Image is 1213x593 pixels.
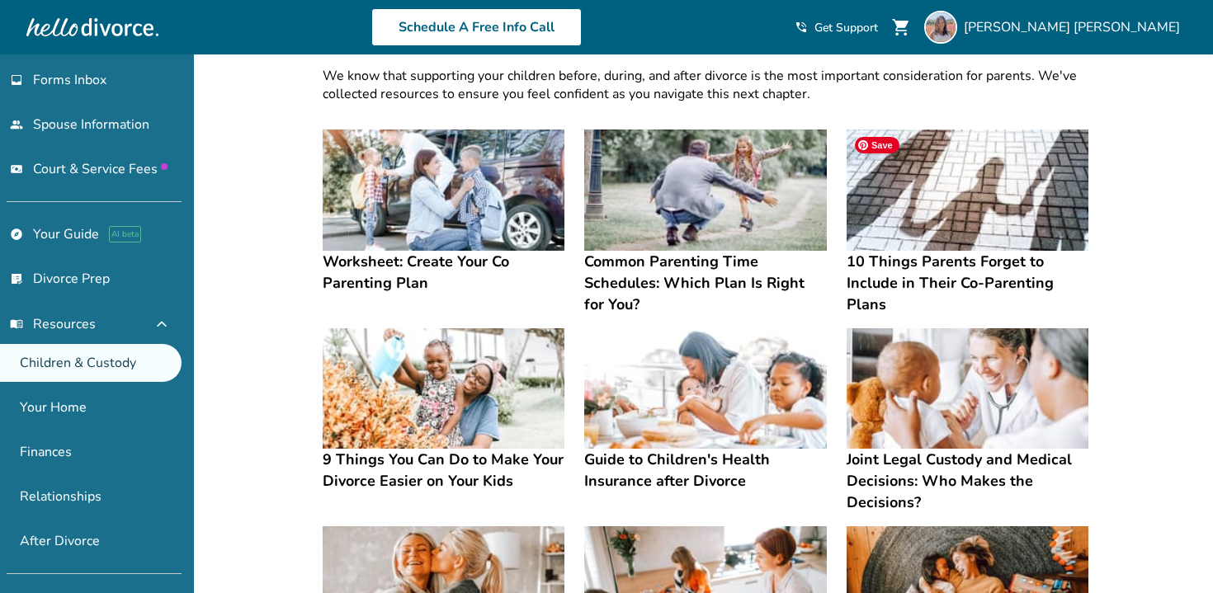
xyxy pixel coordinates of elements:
[323,328,564,449] img: 9 Things You Can Do to Make Your Divorce Easier on Your Kids
[10,272,23,285] span: list_alt_check
[10,315,96,333] span: Resources
[323,328,564,492] a: 9 Things You Can Do to Make Your Divorce Easier on Your Kids9 Things You Can Do to Make Your Divo...
[795,21,808,34] span: phone_in_talk
[323,67,1088,103] p: We know that supporting your children before, during, and after divorce is the most important con...
[891,17,911,37] span: shopping_cart
[584,129,826,251] img: Common Parenting Time Schedules: Which Plan Is Right for You?
[584,251,826,315] h4: Common Parenting Time Schedules: Which Plan Is Right for You?
[10,73,23,87] span: inbox
[109,226,141,242] span: AI beta
[584,328,826,449] img: Guide to Children's Health Insurance after Divorce
[847,251,1088,315] h4: 10 Things Parents Forget to Include in Their Co-Parenting Plans
[33,71,106,89] span: Forms Inbox
[584,129,826,315] a: Common Parenting Time Schedules: Which Plan Is Right for You?Common Parenting Time Schedules: Whi...
[847,449,1088,513] h4: Joint Legal Custody and Medical Decisions: Who Makes the Decisions?
[584,328,826,492] a: Guide to Children's Health Insurance after DivorceGuide to Children's Health Insurance after Divorce
[1130,514,1213,593] iframe: Chat Widget
[323,449,564,492] h4: 9 Things You Can Do to Make Your Divorce Easier on Your Kids
[847,129,1088,251] img: 10 Things Parents Forget to Include in Their Co-Parenting Plans
[584,449,826,492] h4: Guide to Children's Health Insurance after Divorce
[10,162,23,176] span: universal_currency_alt
[855,137,899,153] span: Save
[847,129,1088,315] a: 10 Things Parents Forget to Include in Their Co-Parenting Plans10 Things Parents Forget to Includ...
[323,129,564,294] a: Worksheet: Create Your Co Parenting PlanWorksheet: Create Your Co Parenting Plan
[964,18,1187,36] span: [PERSON_NAME] [PERSON_NAME]
[371,8,582,46] a: Schedule A Free Info Call
[152,314,172,334] span: expand_less
[33,160,168,178] span: Court & Service Fees
[10,318,23,331] span: menu_book
[814,20,878,35] span: Get Support
[924,11,957,44] img: Elizabeth Tran
[847,328,1088,514] a: Joint Legal Custody and Medical Decisions: Who Makes the Decisions?Joint Legal Custody and Medica...
[10,228,23,241] span: explore
[847,328,1088,449] img: Joint Legal Custody and Medical Decisions: Who Makes the Decisions?
[323,129,564,251] img: Worksheet: Create Your Co Parenting Plan
[10,118,23,131] span: people
[795,20,878,35] a: phone_in_talkGet Support
[323,251,564,294] h4: Worksheet: Create Your Co Parenting Plan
